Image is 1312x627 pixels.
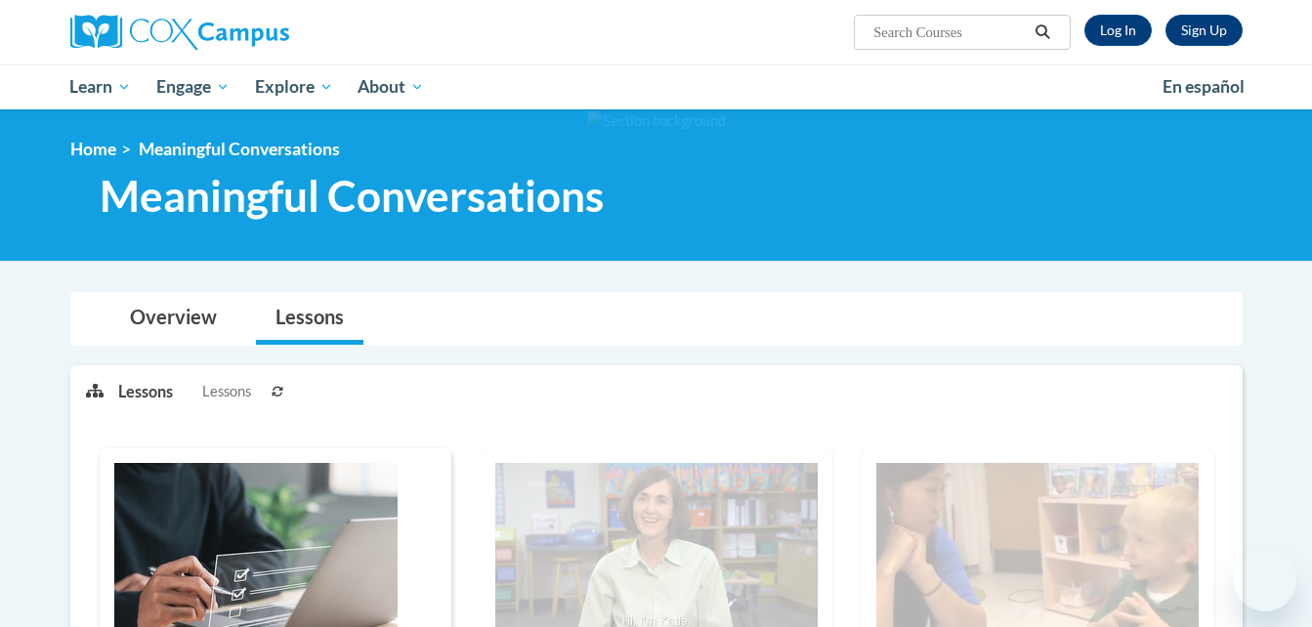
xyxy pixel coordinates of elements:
a: Learn [58,64,145,109]
a: Log In [1084,15,1152,46]
a: Register [1165,15,1243,46]
span: Meaningful Conversations [139,139,340,159]
span: About [358,75,424,99]
img: Cox Campus [70,15,289,50]
span: Lessons [202,381,251,402]
a: Home [70,139,116,159]
div: Main menu [41,64,1272,109]
img: Section background [587,110,726,132]
a: Lessons [256,293,363,345]
p: Lessons [118,381,173,402]
a: En español [1150,66,1257,107]
input: Search Courses [871,21,1028,44]
a: Explore [242,64,346,109]
a: Cox Campus [70,15,442,50]
span: Learn [69,75,131,99]
iframe: Button to launch messaging window [1234,549,1296,611]
a: Overview [110,293,236,345]
span: Meaningful Conversations [100,170,604,222]
i:  [1034,25,1051,40]
a: Engage [144,64,242,109]
span: Explore [255,75,333,99]
span: Engage [156,75,230,99]
span: En español [1163,76,1245,97]
button: Search [1028,21,1057,44]
a: About [345,64,437,109]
